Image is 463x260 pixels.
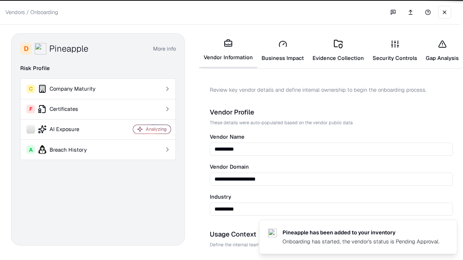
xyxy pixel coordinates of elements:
[20,64,176,73] div: Risk Profile
[35,43,46,55] img: Pineapple
[210,134,453,140] label: Vendor Name
[199,33,257,68] a: Vendor Information
[20,43,32,55] div: D
[210,86,453,94] p: Review key vendor details and define internal ownership to begin the onboarding process.
[26,145,112,154] div: Breach History
[268,229,277,237] img: pineappleenergy.com
[283,229,439,236] div: Pineapple has been added to your inventory
[26,84,35,93] div: C
[146,126,167,132] div: Analyzing
[153,42,176,55] button: More info
[26,84,112,93] div: Company Maturity
[368,34,421,68] a: Security Controls
[210,120,453,126] p: These details were auto-populated based on the vendor public data
[26,145,35,154] div: A
[210,164,453,170] label: Vendor Domain
[5,8,58,16] p: Vendors / Onboarding
[210,194,453,200] label: Industry
[26,105,112,113] div: Certificates
[26,125,112,134] div: AI Exposure
[421,34,463,68] a: Gap Analysis
[308,34,368,68] a: Evidence Collection
[257,34,308,68] a: Business Impact
[210,108,453,117] div: Vendor Profile
[283,238,439,245] div: Onboarding has started, the vendor's status is Pending Approval.
[49,43,88,55] div: Pineapple
[210,242,453,248] p: Define the internal team and reason for using this vendor. This helps assess business relevance a...
[26,105,35,113] div: F
[210,230,453,239] div: Usage Context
